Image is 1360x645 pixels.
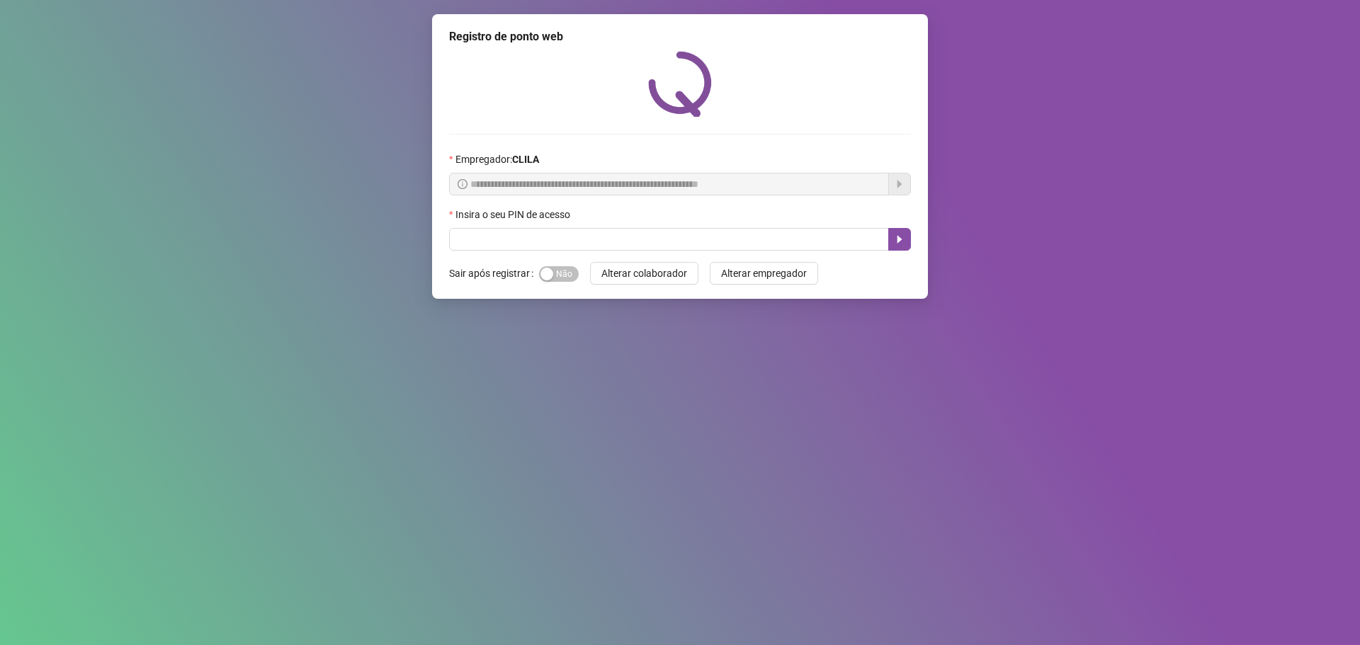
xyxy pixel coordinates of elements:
[455,152,539,167] span: Empregador :
[710,262,818,285] button: Alterar empregador
[449,28,911,45] div: Registro de ponto web
[894,234,905,245] span: caret-right
[601,266,687,281] span: Alterar colaborador
[449,207,579,222] label: Insira o seu PIN de acesso
[590,262,698,285] button: Alterar colaborador
[449,262,539,285] label: Sair após registrar
[648,51,712,117] img: QRPoint
[721,266,807,281] span: Alterar empregador
[512,154,539,165] strong: CLILA
[458,179,467,189] span: info-circle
